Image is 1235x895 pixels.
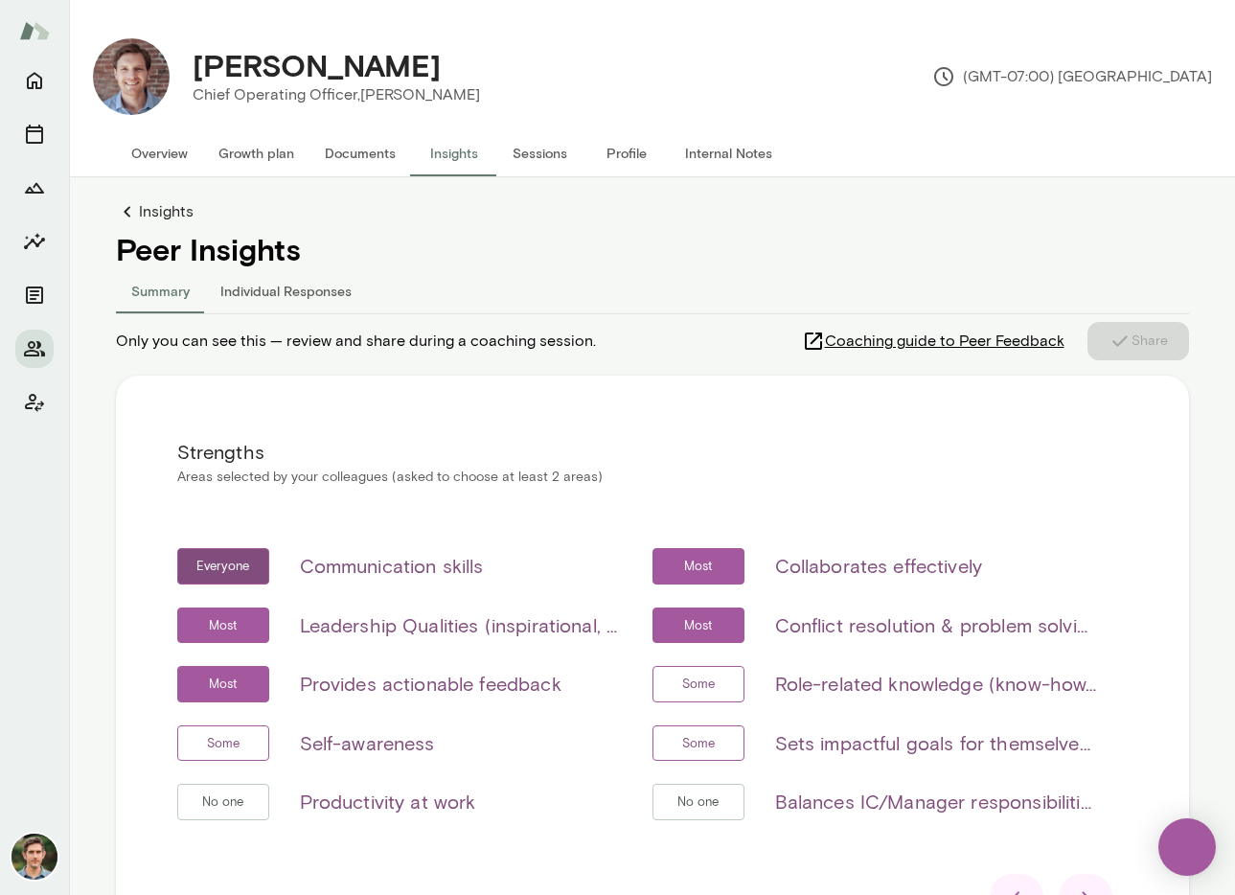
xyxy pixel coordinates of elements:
span: Coaching guide to Peer Feedback [825,330,1064,353]
span: Some [196,734,250,753]
button: Sessions [497,130,583,176]
a: Coaching guide to Peer Feedback [802,322,1087,360]
h6: Productivity at work [300,787,476,817]
h6: Leadership Qualities (inspirational, visionary & strategic, empowerment & delegation, resilience) [300,610,622,641]
span: Some [672,734,725,753]
span: Everyone [186,557,260,576]
h6: Communication skills [300,551,484,582]
span: Only you can see this — review and share during a coaching session. [116,330,596,353]
a: Insights [116,200,1189,223]
h4: [PERSON_NAME] [193,47,441,83]
h6: Role-related knowledge (know-how, skills, etc) [775,669,1097,700]
span: Most [674,616,722,635]
button: Client app [15,383,54,422]
img: Devin McIntire [11,834,57,880]
p: (GMT-07:00) [GEOGRAPHIC_DATA] [932,65,1212,88]
h6: Sets impactful goals for themselves and/or their team [775,728,1097,759]
span: No one [667,792,729,812]
button: Summary [116,267,205,313]
h6: Balances IC/Manager responsibilities (if applicable) [775,787,1097,817]
button: Growth plan [203,130,309,176]
button: Insights [411,130,497,176]
p: Areas selected by your colleagues (asked to choose at least 2 areas) [177,468,1128,487]
h6: Strengths [177,437,1128,468]
h6: Conflict resolution & problem solving [775,610,1097,641]
h6: Self-awareness [300,728,435,759]
h4: Peer Insights [116,231,1189,267]
button: Insights [15,222,54,261]
button: Documents [15,276,54,314]
span: Most [198,675,247,694]
h6: Provides actionable feedback [300,669,561,700]
button: Sessions [15,115,54,153]
button: Growth Plan [15,169,54,207]
button: Profile [583,130,670,176]
button: Members [15,330,54,368]
button: Overview [116,130,203,176]
span: Some [672,675,725,694]
button: Documents [309,130,411,176]
span: Most [198,616,247,635]
button: Individual Responses [205,267,367,313]
h6: Collaborates effectively [775,551,983,582]
span: No one [192,792,254,812]
button: Home [15,61,54,100]
img: Dan Gross [93,38,170,115]
div: responses-tab [116,267,1189,313]
img: Mento [19,12,50,49]
span: Most [674,557,722,576]
button: Internal Notes [670,130,788,176]
p: Chief Operating Officer, [PERSON_NAME] [193,83,480,106]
